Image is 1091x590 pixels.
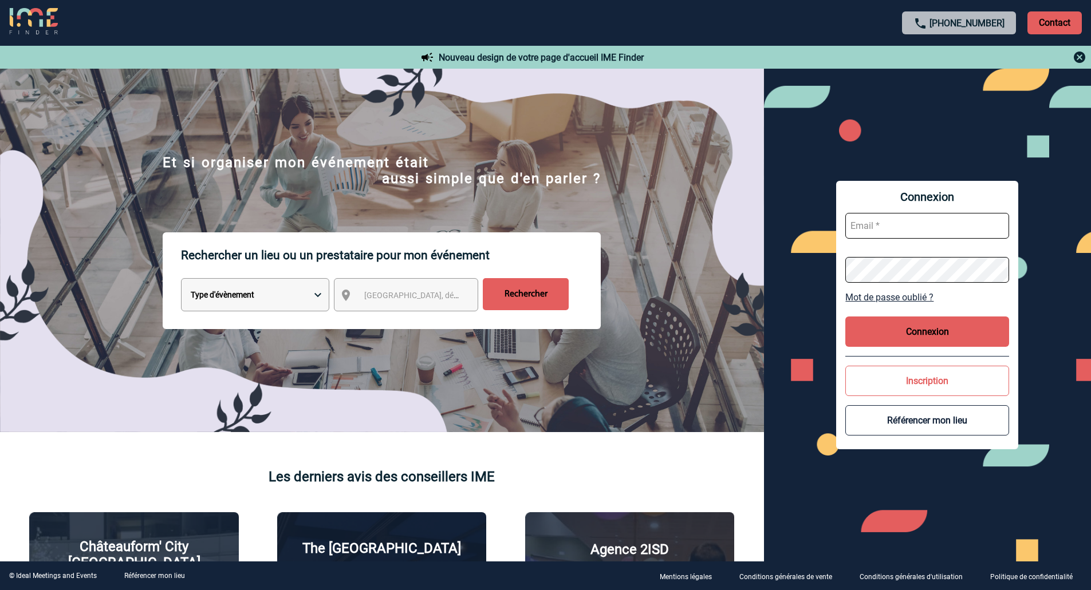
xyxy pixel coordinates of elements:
[845,405,1009,435] button: Référencer mon lieu
[845,366,1009,396] button: Inscription
[302,540,461,556] p: The [GEOGRAPHIC_DATA]
[181,232,601,278] p: Rechercher un lieu ou un prestataire pour mon événement
[38,538,229,571] p: Châteauform' City [GEOGRAPHIC_DATA]
[590,541,669,557] p: Agence 2ISD
[845,316,1009,347] button: Connexion
[364,291,523,300] span: [GEOGRAPHIC_DATA], département, région...
[483,278,569,310] input: Rechercher
[730,571,850,581] a: Conditions générales de vente
[850,571,981,581] a: Conditions générales d'utilisation
[845,190,1009,204] span: Connexion
[739,573,832,581] p: Conditions générales de vente
[860,573,963,581] p: Conditions générales d'utilisation
[651,571,730,581] a: Mentions légales
[660,573,712,581] p: Mentions légales
[845,213,1009,239] input: Email *
[981,571,1091,581] a: Politique de confidentialité
[845,292,1009,303] a: Mot de passe oublié ?
[124,572,185,580] a: Référencer mon lieu
[990,573,1073,581] p: Politique de confidentialité
[913,17,927,30] img: call-24-px.png
[1027,11,1082,34] p: Contact
[9,572,97,580] div: © Ideal Meetings and Events
[929,18,1005,29] a: [PHONE_NUMBER]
